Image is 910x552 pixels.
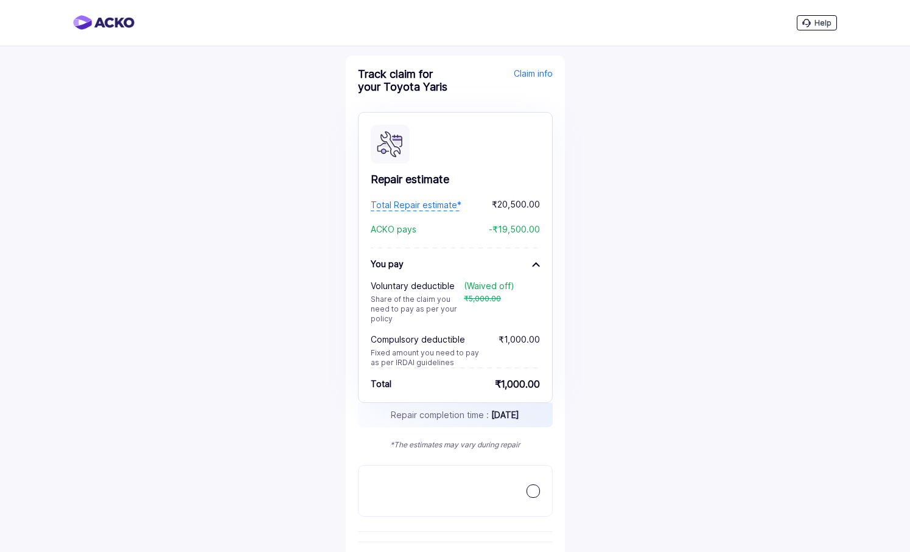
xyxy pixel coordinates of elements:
[458,68,553,102] div: Claim info
[495,378,540,390] div: ₹1,000.00
[814,18,831,27] span: Help
[371,172,540,187] div: Repair estimate
[371,199,461,211] span: Total Repair estimate*
[73,15,135,30] img: horizontal-gradient.png
[371,295,464,324] div: Share of the claim you need to pay as per your policy
[371,348,489,368] div: Fixed amount you need to pay as per IRDAI guidelines
[371,280,464,292] div: Voluntary deductible
[464,294,501,303] span: ₹5,000.00
[491,410,519,420] span: [DATE]
[358,403,553,427] div: Repair completion time :
[499,334,540,368] div: ₹1,000.00
[371,258,404,270] div: You pay
[371,378,391,390] div: Total
[358,68,452,93] div: Track claim for your Toyota Yaris
[464,199,540,211] span: ₹20,500.00
[371,334,489,346] div: Compulsory deductible
[371,223,416,236] span: ACKO pays
[419,223,540,236] span: -₹19,500.00
[464,281,514,291] span: (Waived off)
[358,439,553,450] div: *The estimates may vary during repair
